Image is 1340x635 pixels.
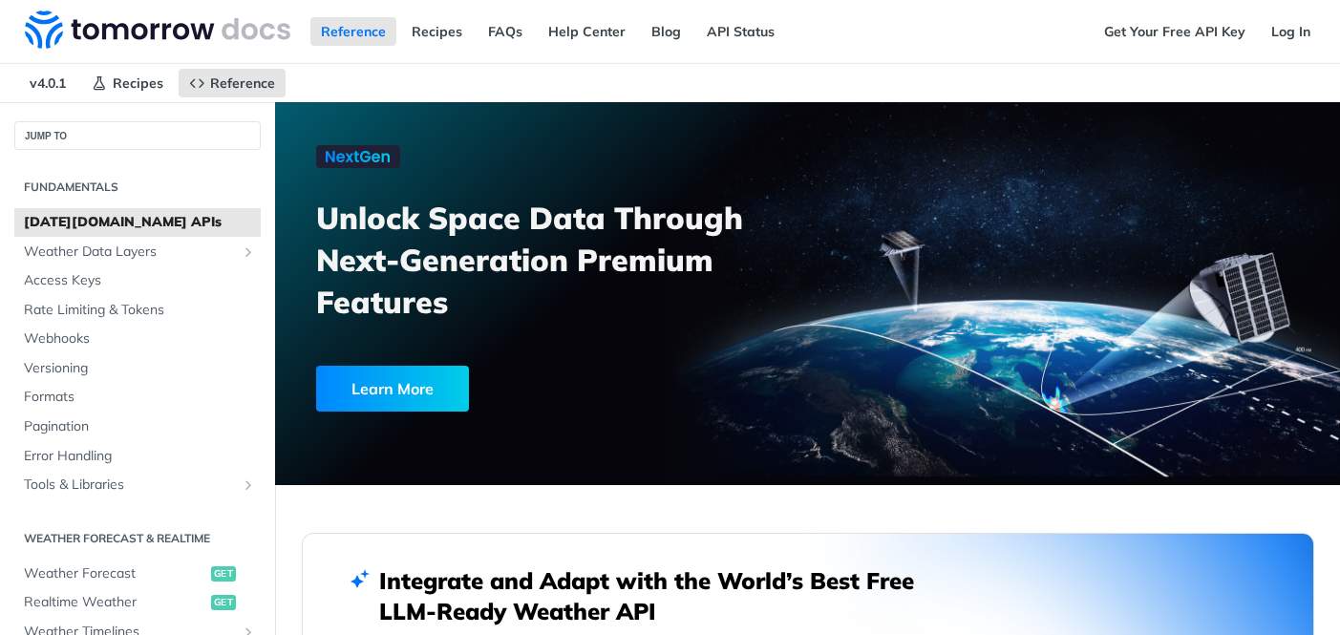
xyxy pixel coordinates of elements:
[14,588,261,617] a: Realtime Weatherget
[310,17,396,46] a: Reference
[478,17,533,46] a: FAQs
[14,325,261,353] a: Webhooks
[24,447,256,466] span: Error Handling
[24,271,256,290] span: Access Keys
[14,530,261,547] h2: Weather Forecast & realtime
[14,238,261,266] a: Weather Data LayersShow subpages for Weather Data Layers
[24,243,236,262] span: Weather Data Layers
[24,564,206,583] span: Weather Forecast
[24,301,256,320] span: Rate Limiting & Tokens
[179,69,286,97] a: Reference
[14,471,261,499] a: Tools & LibrariesShow subpages for Tools & Libraries
[14,179,261,196] h2: Fundamentals
[24,476,236,495] span: Tools & Libraries
[14,208,261,237] a: [DATE][DOMAIN_NAME] APIs
[1094,17,1256,46] a: Get Your Free API Key
[241,477,256,493] button: Show subpages for Tools & Libraries
[24,417,256,436] span: Pagination
[696,17,785,46] a: API Status
[113,74,163,92] span: Recipes
[316,197,828,323] h3: Unlock Space Data Through Next-Generation Premium Features
[401,17,473,46] a: Recipes
[14,560,261,588] a: Weather Forecastget
[24,593,206,612] span: Realtime Weather
[14,354,261,383] a: Versioning
[24,359,256,378] span: Versioning
[24,213,256,232] span: [DATE][DOMAIN_NAME] APIs
[24,388,256,407] span: Formats
[316,366,469,412] div: Learn More
[211,566,236,582] span: get
[1261,17,1321,46] a: Log In
[241,244,256,260] button: Show subpages for Weather Data Layers
[14,413,261,441] a: Pagination
[379,565,943,626] h2: Integrate and Adapt with the World’s Best Free LLM-Ready Weather API
[25,11,290,49] img: Tomorrow.io Weather API Docs
[14,442,261,471] a: Error Handling
[14,383,261,412] a: Formats
[19,69,76,97] span: v4.0.1
[316,145,400,168] img: NextGen
[14,121,261,150] button: JUMP TO
[14,296,261,325] a: Rate Limiting & Tokens
[81,69,174,97] a: Recipes
[210,74,275,92] span: Reference
[211,595,236,610] span: get
[24,329,256,349] span: Webhooks
[316,366,726,412] a: Learn More
[14,266,261,295] a: Access Keys
[641,17,691,46] a: Blog
[538,17,636,46] a: Help Center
